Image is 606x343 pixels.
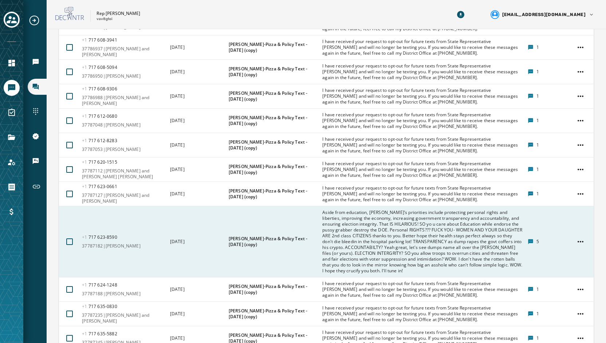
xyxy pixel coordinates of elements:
[170,44,185,50] span: [DATE]
[170,238,185,245] span: [DATE]
[229,66,318,78] span: [PERSON_NAME]-Pizza & Policy Text - [DATE] (copy)
[536,118,539,124] span: 1
[170,142,185,148] span: [DATE]
[229,284,318,295] span: [PERSON_NAME]-Pizza & Policy Text - [DATE] (copy)
[536,239,539,245] span: 5
[82,73,165,79] span: 37786950|[PERSON_NAME]
[229,90,318,102] span: [PERSON_NAME]-Pizza & Policy Text - [DATE] (copy)
[82,234,117,240] span: 717 623 - 8590
[536,311,539,317] span: 1
[82,234,88,240] span: +1
[488,7,597,22] button: User settings
[536,69,539,75] span: 1
[170,69,185,75] span: [DATE]
[536,93,539,99] span: 1
[82,243,165,249] span: 37787182|[PERSON_NAME]
[4,179,20,195] a: Navigate to Orders
[322,87,523,105] span: I have received your request to opt-out for future texts from State Representative [PERSON_NAME] ...
[536,142,539,148] span: 1
[28,178,47,195] a: Navigate to Short Links
[229,139,318,151] span: [PERSON_NAME]-Pizza & Policy Text - [DATE] (copy)
[82,86,88,92] span: +1
[82,137,88,144] span: +1
[536,191,539,197] span: 1
[536,335,539,341] span: 1
[322,161,523,178] span: I have received your request to opt-out for future texts from State Representative [PERSON_NAME] ...
[4,12,20,28] button: Toggle account select drawer
[82,183,88,190] span: +1
[82,122,165,128] span: 37787048|[PERSON_NAME]
[82,331,117,337] span: 717 635 - 5882
[82,192,165,204] span: 37787127|[PERSON_NAME] and [PERSON_NAME]
[170,286,185,292] span: [DATE]
[322,63,523,81] span: I have received your request to opt-out for future texts from State Representative [PERSON_NAME] ...
[82,64,117,70] span: 717 608 - 5094
[97,16,113,22] p: vav8gtei
[4,80,20,96] a: Navigate to Messaging
[82,137,117,144] span: 717 612 - 8283
[170,191,185,197] span: [DATE]
[82,331,88,337] span: +1
[28,128,47,144] a: Navigate to 10DLC Registration
[82,37,88,43] span: +1
[82,113,88,119] span: +1
[28,153,47,169] a: Navigate to Keywords & Responders
[82,291,165,297] span: 37787188|[PERSON_NAME]
[322,185,523,203] span: I have received your request to opt-out for future texts from State Representative [PERSON_NAME] ...
[454,8,467,21] button: Download Menu
[82,282,88,288] span: +1
[229,308,318,320] span: [PERSON_NAME]-Pizza & Policy Text - [DATE] (copy)
[170,335,185,341] span: [DATE]
[82,159,117,165] span: 717 620 - 1515
[82,86,117,92] span: 717 608 - 9306
[82,312,165,324] span: 37787235|[PERSON_NAME] and [PERSON_NAME]
[229,42,318,53] span: [PERSON_NAME]-Pizza & Policy Text - [DATE] (copy)
[28,79,47,95] a: Navigate to Inbox
[82,113,117,119] span: 717 612 - 0680
[322,112,523,129] span: I have received your request to opt-out for future texts from State Representative [PERSON_NAME] ...
[502,12,586,17] span: [EMAIL_ADDRESS][DOMAIN_NAME]
[82,168,165,180] span: 37787112|[PERSON_NAME] and [PERSON_NAME] [PERSON_NAME]
[82,282,117,288] span: 717 624 - 1248
[82,64,88,70] span: +1
[28,104,47,120] a: Navigate to Sending Numbers
[322,136,523,154] span: I have received your request to opt-out for future texts from State Representative [PERSON_NAME] ...
[28,54,47,70] a: Navigate to Broadcasts
[229,236,318,247] span: [PERSON_NAME]-Pizza & Policy Text - [DATE] (copy)
[229,115,318,126] span: [PERSON_NAME]-Pizza & Policy Text - [DATE] (copy)
[4,204,20,220] a: Navigate to Billing
[170,117,185,124] span: [DATE]
[97,11,140,16] p: Rep [PERSON_NAME]
[322,281,523,298] span: I have received your request to opt-out for future texts from State Representative [PERSON_NAME] ...
[82,46,165,58] span: 37786937|[PERSON_NAME] and [PERSON_NAME]
[82,95,165,106] span: 37786988|[PERSON_NAME] and [PERSON_NAME]
[229,164,318,175] span: [PERSON_NAME]-Pizza & Policy Text - [DATE] (copy)
[322,39,523,56] span: I have received your request to opt-out for future texts from State Representative [PERSON_NAME] ...
[536,167,539,172] span: 1
[4,55,20,71] a: Navigate to Home
[170,93,185,99] span: [DATE]
[229,188,318,200] span: [PERSON_NAME]-Pizza & Policy Text - [DATE] (copy)
[82,183,117,190] span: 717 623 - 0661
[28,15,46,26] button: Expand sub nav menu
[82,159,88,165] span: +1
[4,105,20,121] a: Navigate to Surveys
[322,305,523,323] span: I have received your request to opt-out for future texts from State Representative [PERSON_NAME] ...
[170,166,185,172] span: [DATE]
[536,44,539,50] span: 1
[536,287,539,292] span: 1
[82,303,88,309] span: +1
[4,154,20,170] a: Navigate to Account
[82,37,117,43] span: 717 608 - 3941
[82,303,117,309] span: 717 635 - 0830
[82,147,165,152] span: 37787053|[PERSON_NAME]
[4,129,20,145] a: Navigate to Files
[170,311,185,317] span: [DATE]
[322,210,523,274] span: Aside from education, [PERSON_NAME]’s priorities include protecting personal rights and liberties...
